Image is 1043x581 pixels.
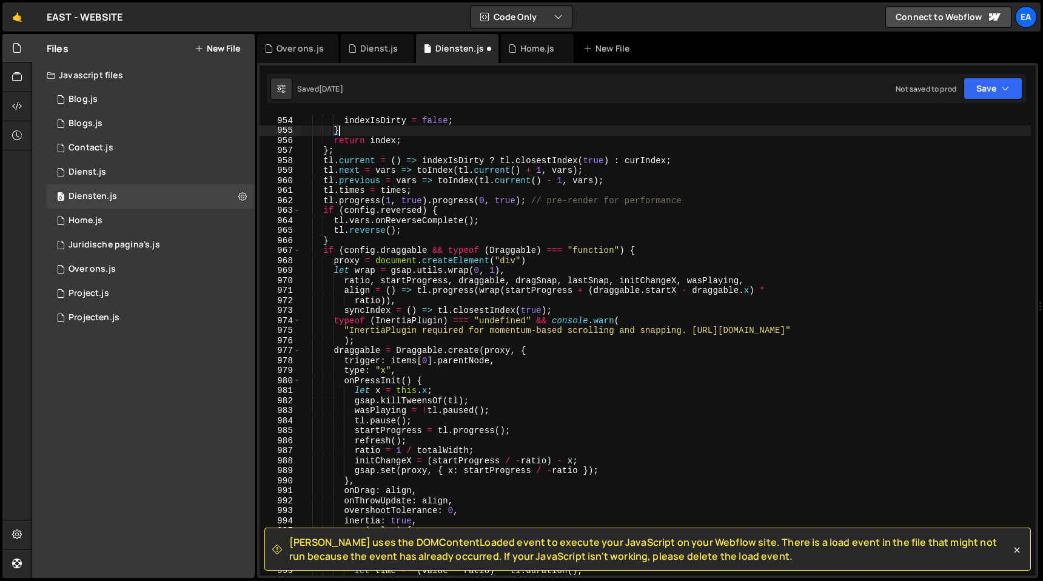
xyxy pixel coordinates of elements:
div: 955 [260,126,301,136]
div: 962 [260,196,301,206]
div: Blogs.js [69,118,102,129]
div: Over ons.js [69,264,116,275]
div: Home.js [69,215,102,226]
div: 983 [260,406,301,416]
div: 16599/46423.js [47,184,255,209]
div: 969 [260,266,301,276]
div: 961 [260,186,301,196]
div: 991 [260,486,301,496]
div: EAST - WEBSITE [47,10,122,24]
div: Juridische pagina's.js [69,240,160,250]
div: 997 [260,546,301,556]
div: 982 [260,396,301,406]
div: Over ons.js [277,42,324,55]
div: 967 [260,246,301,256]
div: 16599/46424.js [47,160,255,184]
div: Contact.js [69,143,113,153]
div: 974 [260,316,301,326]
div: 964 [260,216,301,226]
div: 977 [260,346,301,356]
div: 16599/46425.js [47,306,255,330]
div: 988 [260,456,301,466]
div: Dienst.js [69,167,106,178]
div: 16599/46431.js [47,233,255,257]
h2: Files [47,42,69,55]
button: New File [195,44,240,53]
div: Not saved to prod [896,84,956,94]
div: Project.js [69,288,109,299]
div: 994 [260,516,301,526]
div: 973 [260,306,301,316]
div: 986 [260,436,301,446]
div: 981 [260,386,301,396]
div: 978 [260,356,301,366]
div: 968 [260,256,301,266]
div: 16599/45142.js [47,209,255,233]
div: 975 [260,326,301,336]
div: Javascript files [32,63,255,87]
div: Home.js [520,42,554,55]
div: 998 [260,556,301,566]
div: 954 [260,116,301,126]
span: 0 [57,193,64,203]
div: 16599/46429.js [47,87,255,112]
div: 976 [260,336,301,346]
div: [DATE] [319,84,343,94]
div: 971 [260,286,301,296]
div: 959 [260,166,301,176]
div: 970 [260,276,301,286]
div: 999 [260,566,301,576]
div: 980 [260,376,301,386]
span: [PERSON_NAME] uses the DOMContentLoaded event to execute your JavaScript on your Webflow site. Th... [289,536,1011,563]
div: 972 [260,296,301,306]
div: 963 [260,206,301,216]
div: 960 [260,176,301,186]
div: Diensten.js [435,42,484,55]
div: 984 [260,416,301,426]
div: 16599/46426.js [47,281,255,306]
a: 🤙 [2,2,32,32]
div: 956 [260,136,301,146]
div: Saved [297,84,343,94]
a: Connect to Webflow [885,6,1011,28]
div: 996 [260,536,301,546]
a: Ea [1015,6,1037,28]
div: 16599/46427.js [47,257,255,281]
div: Dienst.js [360,42,398,55]
div: 985 [260,426,301,436]
div: 16599/46430.js [47,136,255,160]
div: 957 [260,146,301,156]
div: 958 [260,156,301,166]
div: 987 [260,446,301,456]
div: 989 [260,466,301,476]
div: 993 [260,506,301,516]
div: 995 [260,526,301,536]
button: Code Only [471,6,572,28]
div: 990 [260,476,301,486]
div: 966 [260,236,301,246]
div: 965 [260,226,301,236]
div: Projecten.js [69,312,119,323]
button: Save [964,78,1022,99]
div: Diensten.js [69,191,117,202]
div: 16599/46428.js [47,112,255,136]
div: 992 [260,496,301,506]
div: Blog.js [69,94,98,105]
div: New File [583,42,634,55]
div: 979 [260,366,301,376]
